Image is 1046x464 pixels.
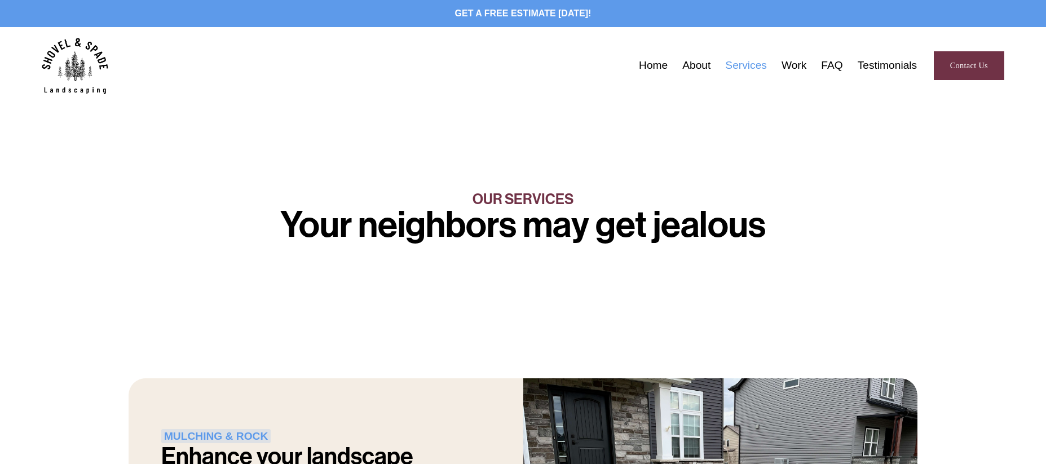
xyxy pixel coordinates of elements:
[682,57,710,74] a: About
[858,57,917,74] a: Testimonials
[725,57,767,74] a: Services
[639,57,668,74] a: Home
[473,191,573,208] span: OUR SERVICES
[42,38,108,94] img: Shovel &amp; Spade Landscaping
[821,57,842,74] a: FAQ
[934,51,1004,81] a: Contact Us
[161,429,271,443] strong: MULCHING & ROCK
[129,207,918,242] h1: Your neighbors may get jealous
[782,57,806,74] a: Work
